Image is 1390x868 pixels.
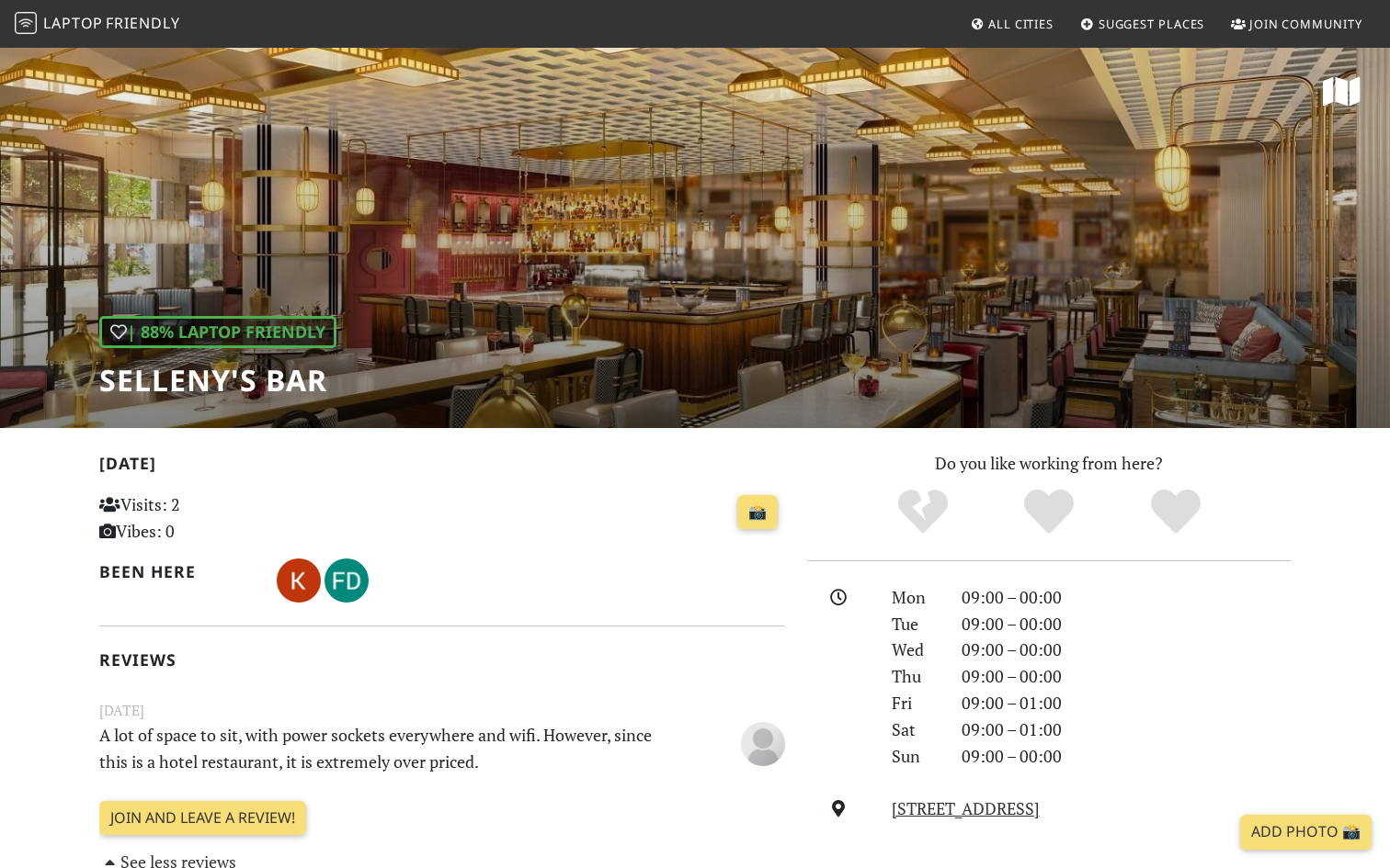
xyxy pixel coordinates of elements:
div: Yes [986,487,1112,537]
div: Wed [881,637,951,663]
div: Sat [881,716,951,743]
a: [STREET_ADDRESS] [892,797,1040,819]
div: 09:00 – 00:00 [951,637,1302,663]
div: 09:00 – 00:00 [951,611,1302,637]
span: Laptop [43,13,103,33]
img: 4357-fd.jpg [325,558,369,603]
div: Fri [881,690,951,716]
h2: [DATE] [99,454,785,480]
a: Join Community [1224,7,1370,40]
div: Mon [881,584,951,611]
img: blank-535327c66bd565773addf3077783bbfce4b00ec00e9fd257753287c682c7fa38.png [741,722,785,766]
img: 5014-katarzyna.jpg [277,558,321,603]
div: 09:00 – 01:00 [951,690,1302,716]
div: | 88% Laptop Friendly [99,316,336,348]
span: Suggest Places [1099,16,1205,32]
span: Katarzyna Flądro [277,568,325,590]
span: Join Community [1249,16,1362,32]
span: All Cities [988,16,1054,32]
p: Visits: 2 Vibes: 0 [99,491,313,545]
div: 09:00 – 00:00 [951,663,1302,690]
h1: SELLENY'S Bar [99,363,336,398]
div: 09:00 – 01:00 [951,716,1302,743]
a: LaptopFriendly LaptopFriendly [15,8,180,40]
a: 📸 [737,495,778,530]
div: No [860,487,986,537]
h2: Reviews [99,650,785,670]
div: Thu [881,663,951,690]
a: Join and leave a review! [99,801,306,836]
span: FD S [325,568,369,590]
span: Friendly [106,13,179,33]
a: All Cities [963,7,1061,40]
p: A lot of space to sit, with power sockets everywhere and wifi. However, since this is a hotel res... [88,722,678,775]
div: 09:00 – 00:00 [951,743,1302,770]
div: Tue [881,611,951,637]
a: Add Photo 📸 [1240,815,1372,850]
h2: Been here [99,562,255,581]
div: 09:00 – 00:00 [951,584,1302,611]
a: Suggest Places [1073,7,1213,40]
p: Do you like working from here? [807,450,1291,477]
img: LaptopFriendly [15,12,37,34]
span: Anonymous [741,730,785,752]
div: Definitely! [1112,487,1239,537]
small: [DATE] [88,699,796,722]
div: Sun [881,743,951,770]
